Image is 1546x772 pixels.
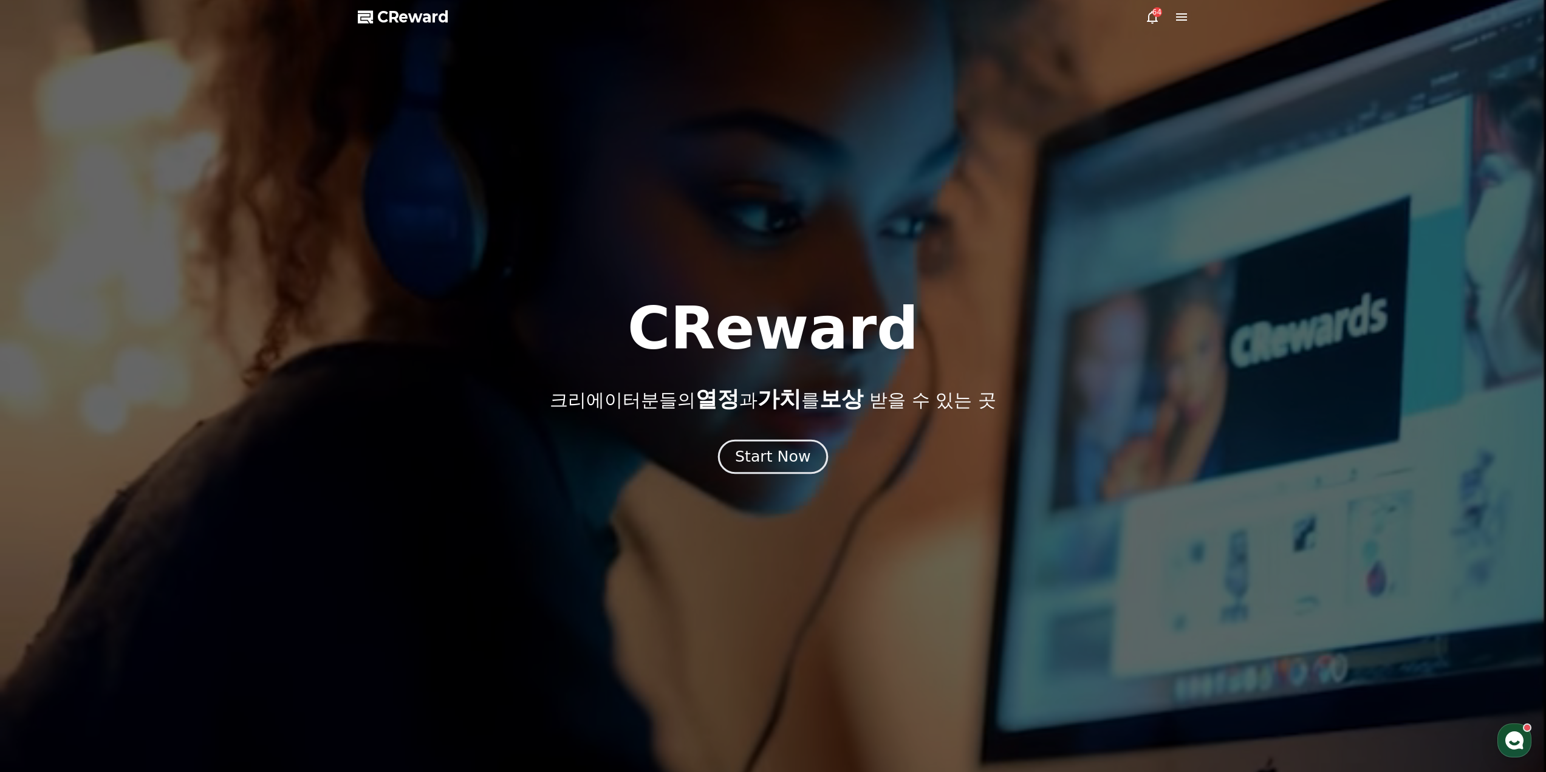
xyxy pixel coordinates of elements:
[819,386,863,411] span: 보상
[111,404,126,414] span: 대화
[758,386,801,411] span: 가치
[696,386,739,411] span: 열정
[550,387,996,411] p: 크리에이터분들의 과 를 받을 수 있는 곳
[188,403,202,413] span: 설정
[157,385,233,415] a: 설정
[377,7,449,27] span: CReward
[80,385,157,415] a: 대화
[718,439,828,474] button: Start Now
[38,403,46,413] span: 홈
[628,299,918,358] h1: CReward
[720,453,826,464] a: Start Now
[1145,10,1160,24] a: 64
[4,385,80,415] a: 홈
[358,7,449,27] a: CReward
[735,446,810,467] div: Start Now
[1152,7,1162,17] div: 64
